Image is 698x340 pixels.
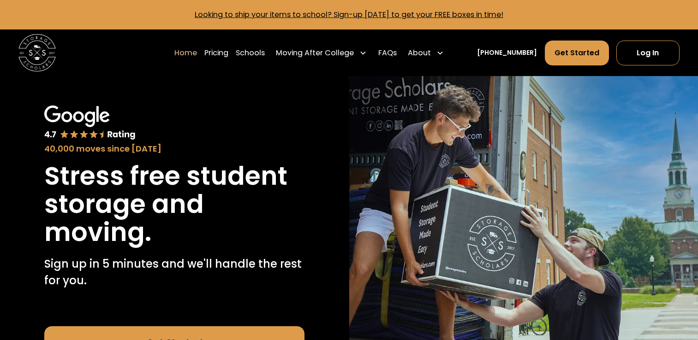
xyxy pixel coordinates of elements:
[236,40,265,66] a: Schools
[18,34,56,71] img: Storage Scholars main logo
[616,41,680,65] a: Log In
[545,41,609,65] a: Get Started
[195,9,503,20] a: Looking to ship your items to school? Sign-up [DATE] to get your FREE boxes in time!
[477,48,537,58] a: [PHONE_NUMBER]
[174,40,197,66] a: Home
[378,40,397,66] a: FAQs
[276,47,354,59] div: Moving After College
[44,162,304,246] h1: Stress free student storage and moving.
[408,47,431,59] div: About
[44,142,304,155] div: 40,000 moves since [DATE]
[204,40,228,66] a: Pricing
[44,106,135,140] img: Google 4.7 star rating
[44,256,304,289] p: Sign up in 5 minutes and we'll handle the rest for you.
